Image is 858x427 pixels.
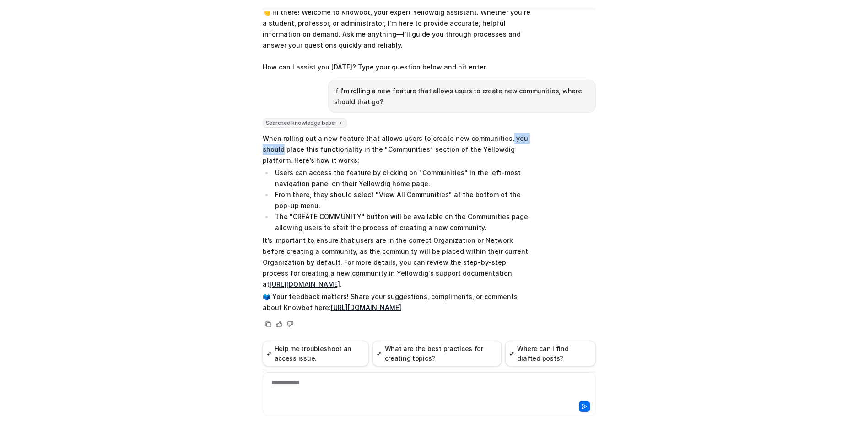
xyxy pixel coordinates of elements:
li: From there, they should select "View All Communities" at the bottom of the pop-up menu. [273,189,530,211]
button: Help me troubleshoot an access issue. [263,341,369,366]
a: [URL][DOMAIN_NAME] [331,304,401,311]
button: What are the best practices for creating topics? [372,341,501,366]
span: Searched knowledge base [263,118,347,128]
p: It’s important to ensure that users are in the correct Organization or Network before creating a ... [263,235,530,290]
p: 👋 Hi there! Welcome to Knowbot, your expert Yellowdig assistant. Whether you're a student, profes... [263,7,530,73]
p: 🗳️ Your feedback matters! Share your suggestions, compliments, or comments about Knowbot here: [263,291,530,313]
li: Users can access the feature by clicking on "Communities" in the left-most navigation panel on th... [273,167,530,189]
li: The "CREATE COMMUNITY" button will be available on the Communities page, allowing users to start ... [273,211,530,233]
a: [URL][DOMAIN_NAME] [270,280,340,288]
p: When rolling out a new feature that allows users to create new communities, you should place this... [263,133,530,166]
p: If I'm rolling a new feature that allows users to create new communities, where should that go? [334,85,590,107]
button: Where can I find drafted posts? [505,341,596,366]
